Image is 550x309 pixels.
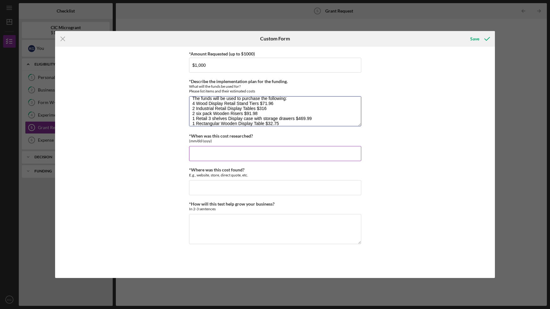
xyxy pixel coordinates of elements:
[189,139,361,143] div: (mm/dd/yyyy)
[189,133,253,139] label: *When was this cost researched?
[189,167,244,172] label: *Where was this cost found?
[189,79,288,84] label: *Describe the implementation plan for the funding.
[464,33,495,45] button: Save
[189,201,275,207] label: *How will this test help grow your business?
[189,84,361,93] div: What will the funds be used for? Please list items and their estimated costs
[260,36,290,41] h6: Custom Form
[470,33,479,45] div: Save
[189,173,361,177] div: E.g., website, store, direct quote, etc.
[189,96,361,126] textarea: The funds will be used to purchase the following: 4 Wood Display Retail Stand Tiers $71.96 2 Indu...
[189,207,361,211] div: In 2-3 sentences
[189,51,255,56] label: *Amount Requested (up to $1000)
